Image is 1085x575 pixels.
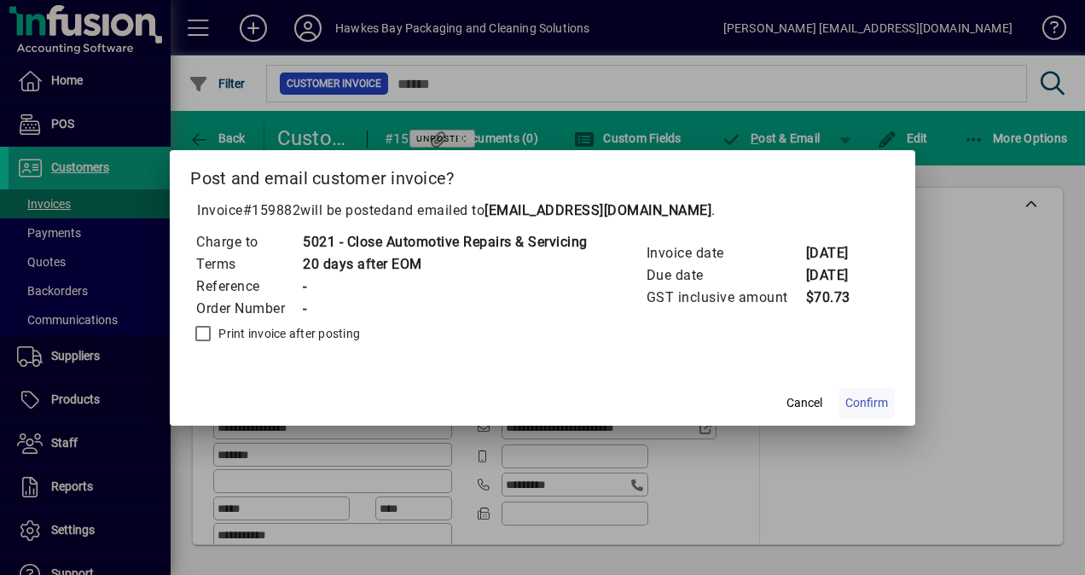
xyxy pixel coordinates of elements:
[389,202,711,218] span: and emailed to
[195,276,302,298] td: Reference
[195,231,302,253] td: Charge to
[646,287,805,309] td: GST inclusive amount
[190,200,895,221] p: Invoice will be posted .
[845,394,888,412] span: Confirm
[302,298,588,320] td: -
[777,388,832,419] button: Cancel
[195,298,302,320] td: Order Number
[243,202,301,218] span: #159882
[195,253,302,276] td: Terms
[484,202,711,218] b: [EMAIL_ADDRESS][DOMAIN_NAME]
[646,242,805,264] td: Invoice date
[302,276,588,298] td: -
[786,394,822,412] span: Cancel
[646,264,805,287] td: Due date
[838,388,895,419] button: Confirm
[302,253,588,276] td: 20 days after EOM
[805,287,873,309] td: $70.73
[805,264,873,287] td: [DATE]
[805,242,873,264] td: [DATE]
[302,231,588,253] td: 5021 - Close Automotive Repairs & Servicing
[215,325,360,342] label: Print invoice after posting
[170,150,915,200] h2: Post and email customer invoice?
